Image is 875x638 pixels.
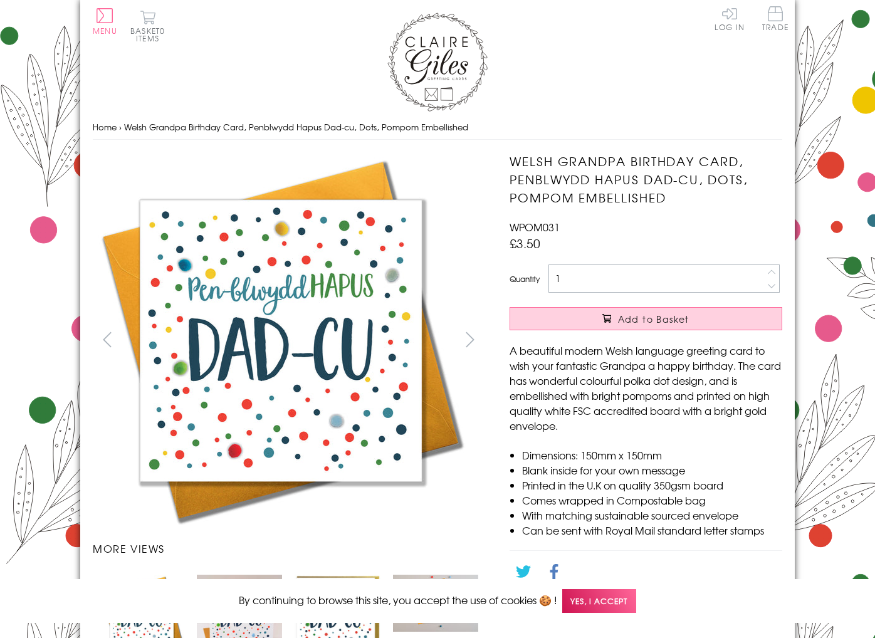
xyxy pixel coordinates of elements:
[93,121,117,133] a: Home
[522,508,782,523] li: With matching sustainable sourced envelope
[93,115,782,140] nav: breadcrumbs
[93,325,121,353] button: prev
[522,447,782,463] li: Dimensions: 150mm x 150mm
[393,575,478,632] img: Welsh Grandpa Birthday Card, Penblwydd Hapus Dad-cu, Dots, Pompom Embellished
[522,493,782,508] li: Comes wrapped in Compostable bag
[93,541,485,556] h3: More views
[510,219,560,234] span: WPOM031
[93,25,117,36] span: Menu
[522,523,782,538] li: Can be sent with Royal Mail standard letter stamps
[510,152,782,206] h1: Welsh Grandpa Birthday Card, Penblwydd Hapus Dad-cu, Dots, Pompom Embellished
[124,121,468,133] span: Welsh Grandpa Birthday Card, Penblwydd Hapus Dad-cu, Dots, Pompom Embellished
[562,589,636,614] span: Yes, I accept
[93,152,469,528] img: Welsh Grandpa Birthday Card, Penblwydd Hapus Dad-cu, Dots, Pompom Embellished
[136,25,165,44] span: 0 items
[762,6,789,31] span: Trade
[119,121,122,133] span: ›
[510,343,782,433] p: A beautiful modern Welsh language greeting card to wish your fantastic Grandpa a happy birthday. ...
[522,463,782,478] li: Blank inside for your own message
[715,6,745,31] a: Log In
[762,6,789,33] a: Trade
[522,478,782,493] li: Printed in the U.K on quality 350gsm board
[510,273,540,285] label: Quantity
[130,10,165,42] button: Basket0 items
[387,13,488,112] img: Claire Giles Greetings Cards
[510,307,782,330] button: Add to Basket
[510,234,540,252] span: £3.50
[93,8,117,34] button: Menu
[618,313,689,325] span: Add to Basket
[456,325,485,353] button: next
